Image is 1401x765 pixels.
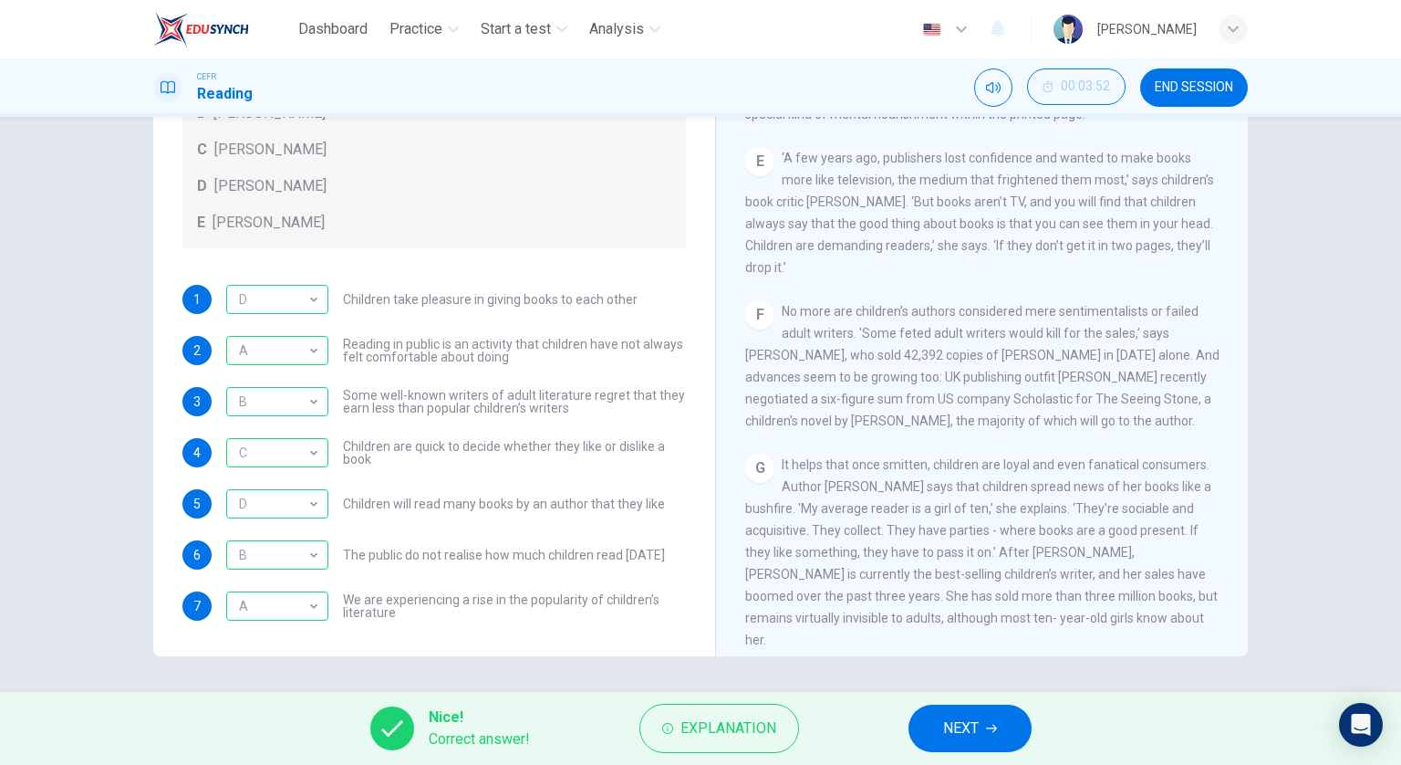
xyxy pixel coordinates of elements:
[291,13,375,46] button: Dashboard
[473,13,575,46] button: Start a test
[943,716,979,741] span: NEXT
[1027,68,1126,107] div: Hide
[193,498,201,510] span: 5
[226,274,322,326] div: D
[1097,18,1197,40] div: [PERSON_NAME]
[193,395,201,408] span: 3
[1061,79,1110,94] span: 00:03:52
[745,300,774,330] div: F
[193,549,201,561] span: 6
[197,175,207,197] span: D
[226,529,322,582] div: B
[193,600,201,613] span: 7
[429,707,530,728] span: Nice!
[1155,80,1233,95] span: END SESSION
[193,446,201,459] span: 4
[745,304,1219,428] span: No more are children’s authors considered mere sentimentalists or failed adult writers. 'Some fet...
[226,376,322,428] div: B
[226,427,322,479] div: C
[213,212,325,234] span: [PERSON_NAME]
[389,18,442,40] span: Practice
[197,83,253,105] h1: Reading
[197,70,216,83] span: CEFR
[343,593,686,619] span: We are experiencing a rise in the popularity of children’s literature
[1053,15,1083,44] img: Profile picture
[639,704,799,753] button: Explanation
[214,139,327,161] span: [PERSON_NAME]
[226,581,322,633] div: A
[214,175,327,197] span: [PERSON_NAME]
[197,139,207,161] span: C
[745,147,774,176] div: E
[745,454,774,483] div: G
[745,151,1214,275] span: ‘A few years ago, publishers lost confidence and wanted to make books more like television, the m...
[589,18,644,40] span: Analysis
[582,13,668,46] button: Analysis
[153,11,249,47] img: EduSynch logo
[343,338,686,363] span: Reading in public is an activity that children have not always felt comfortable about doing
[1339,703,1383,747] div: Open Intercom Messenger
[920,23,943,37] img: en
[680,716,776,741] span: Explanation
[343,293,638,306] span: Children take pleasure in giving books to each other
[226,478,322,530] div: D
[745,457,1218,647] span: It helps that once smitten, children are loyal and even fanatical consumers. Author [PERSON_NAME]...
[343,549,665,561] span: The public do not realise how much children read [DATE]
[193,344,201,357] span: 2
[382,13,466,46] button: Practice
[343,389,686,414] span: Some well-known writers of adult literature regret that they earn less than popular children’s wr...
[193,293,201,306] span: 1
[343,498,665,510] span: Children will read many books by an author that they like
[1140,68,1248,107] button: END SESSION
[153,11,291,47] a: EduSynch logo
[908,705,1032,752] button: NEXT
[226,325,322,377] div: A
[298,18,368,40] span: Dashboard
[974,68,1012,107] div: Mute
[429,728,530,750] span: Correct answer!
[1027,68,1126,105] button: 00:03:52
[343,440,686,466] span: Children are quick to decide whether they like or dislike a book
[197,212,205,234] span: E
[481,18,551,40] span: Start a test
